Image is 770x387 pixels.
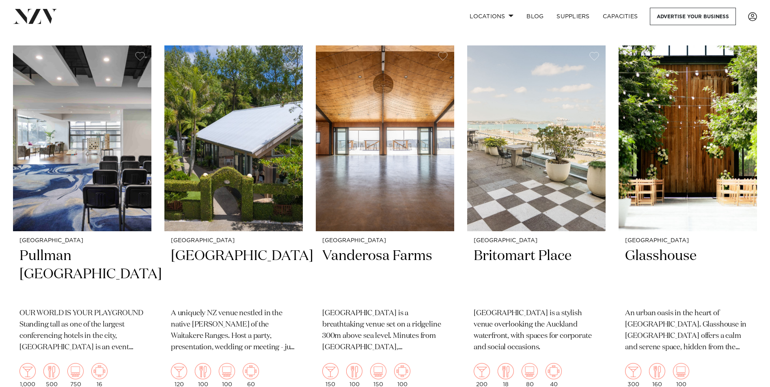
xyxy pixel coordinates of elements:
[673,363,689,379] img: theatre.png
[219,363,235,379] img: theatre.png
[520,8,550,25] a: BLOG
[650,8,736,25] a: Advertise your business
[474,247,599,302] h2: Britomart Place
[625,247,751,302] h2: Glasshouse
[550,8,596,25] a: SUPPLIERS
[474,238,599,244] small: [GEOGRAPHIC_DATA]
[19,247,145,302] h2: Pullman [GEOGRAPHIC_DATA]
[171,363,187,379] img: cocktail.png
[463,8,520,25] a: Locations
[19,308,145,353] p: OUR WORLD IS YOUR PLAYGROUND Standing tall as one of the largest conferencing hotels in the city,...
[625,238,751,244] small: [GEOGRAPHIC_DATA]
[625,363,641,379] img: cocktail.png
[195,363,211,379] img: dining.png
[498,363,514,379] img: dining.png
[596,8,645,25] a: Capacities
[243,363,259,379] img: meeting.png
[19,363,36,379] img: cocktail.png
[394,363,410,379] img: meeting.png
[19,238,145,244] small: [GEOGRAPHIC_DATA]
[13,9,57,24] img: nzv-logo.png
[43,363,60,379] img: dining.png
[322,247,448,302] h2: Vanderosa Farms
[171,238,296,244] small: [GEOGRAPHIC_DATA]
[171,247,296,302] h2: [GEOGRAPHIC_DATA]
[322,308,448,353] p: [GEOGRAPHIC_DATA] is a breathtaking venue set on a ridgeline 300m above sea level. Minutes from [...
[546,363,562,379] img: meeting.png
[474,308,599,353] p: [GEOGRAPHIC_DATA] is a stylish venue overlooking the Auckland waterfront, with spaces for corpora...
[649,363,665,379] img: dining.png
[171,308,296,353] p: A uniquely NZ venue nestled in the native [PERSON_NAME] of the Waitakere Ranges. Host a party, pr...
[322,238,448,244] small: [GEOGRAPHIC_DATA]
[522,363,538,379] img: theatre.png
[67,363,84,379] img: theatre.png
[346,363,362,379] img: dining.png
[625,308,751,353] p: An urban oasis in the heart of [GEOGRAPHIC_DATA]. Glasshouse in [GEOGRAPHIC_DATA] offers a calm a...
[370,363,386,379] img: theatre.png
[474,363,490,379] img: cocktail.png
[91,363,108,379] img: meeting.png
[322,363,339,379] img: cocktail.png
